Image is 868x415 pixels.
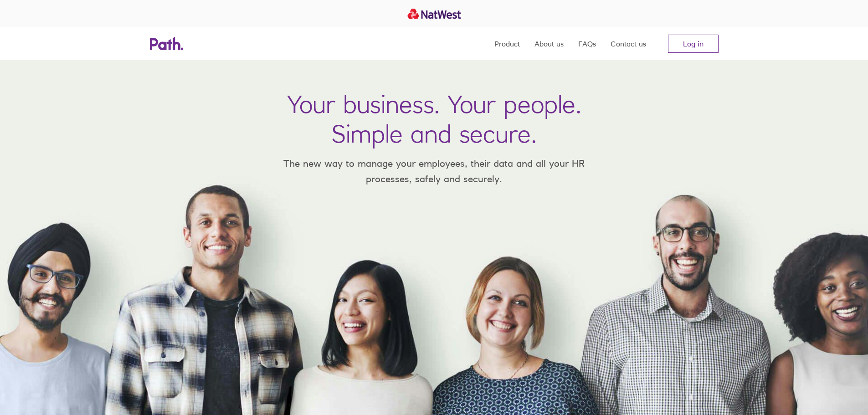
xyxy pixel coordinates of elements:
a: About us [534,27,564,60]
h1: Your business. Your people. Simple and secure. [287,89,581,149]
a: Log in [668,35,719,53]
p: The new way to manage your employees, their data and all your HR processes, safely and securely. [270,156,598,186]
a: FAQs [578,27,596,60]
a: Product [494,27,520,60]
a: Contact us [611,27,646,60]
